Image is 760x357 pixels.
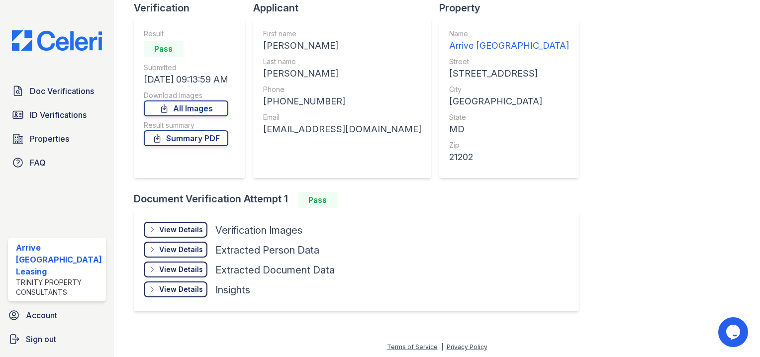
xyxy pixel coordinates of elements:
[159,225,203,235] div: View Details
[16,242,102,277] div: Arrive [GEOGRAPHIC_DATA] Leasing
[144,63,228,73] div: Submitted
[215,283,250,297] div: Insights
[4,305,110,325] a: Account
[263,39,421,53] div: [PERSON_NAME]
[449,122,569,136] div: MD
[30,85,94,97] span: Doc Verifications
[30,157,46,169] span: FAQ
[134,192,587,208] div: Document Verification Attempt 1
[4,329,110,349] a: Sign out
[449,57,569,67] div: Street
[215,263,335,277] div: Extracted Document Data
[144,90,228,100] div: Download Images
[449,150,569,164] div: 21202
[215,243,319,257] div: Extracted Person Data
[387,343,438,351] a: Terms of Service
[8,129,106,149] a: Properties
[263,57,421,67] div: Last name
[298,192,338,208] div: Pass
[263,85,421,94] div: Phone
[263,94,421,108] div: [PHONE_NUMBER]
[8,153,106,173] a: FAQ
[447,343,487,351] a: Privacy Policy
[144,100,228,116] a: All Images
[449,39,569,53] div: Arrive [GEOGRAPHIC_DATA]
[159,245,203,255] div: View Details
[263,112,421,122] div: Email
[449,29,569,39] div: Name
[263,122,421,136] div: [EMAIL_ADDRESS][DOMAIN_NAME]
[449,29,569,53] a: Name Arrive [GEOGRAPHIC_DATA]
[215,223,302,237] div: Verification Images
[4,30,110,51] img: CE_Logo_Blue-a8612792a0a2168367f1c8372b55b34899dd931a85d93a1a3d3e32e68fde9ad4.png
[144,41,184,57] div: Pass
[449,67,569,81] div: [STREET_ADDRESS]
[441,343,443,351] div: |
[263,67,421,81] div: [PERSON_NAME]
[159,265,203,274] div: View Details
[134,1,253,15] div: Verification
[439,1,587,15] div: Property
[144,120,228,130] div: Result summary
[144,73,228,87] div: [DATE] 09:13:59 AM
[449,94,569,108] div: [GEOGRAPHIC_DATA]
[30,109,87,121] span: ID Verifications
[144,29,228,39] div: Result
[144,130,228,146] a: Summary PDF
[26,309,57,321] span: Account
[718,317,750,347] iframe: chat widget
[30,133,69,145] span: Properties
[449,85,569,94] div: City
[8,81,106,101] a: Doc Verifications
[449,140,569,150] div: Zip
[253,1,439,15] div: Applicant
[16,277,102,297] div: Trinity Property Consultants
[159,284,203,294] div: View Details
[26,333,56,345] span: Sign out
[263,29,421,39] div: First name
[8,105,106,125] a: ID Verifications
[449,112,569,122] div: State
